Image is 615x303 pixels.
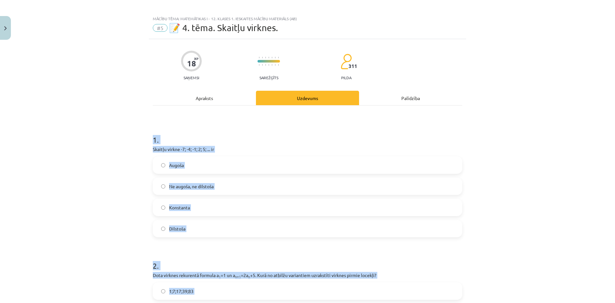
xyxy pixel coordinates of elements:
[169,22,278,33] span: 📝 4. tēma. Skaitļu virknes.
[161,227,165,231] input: Dilstoša
[153,250,462,270] h1: 2 .
[153,91,256,105] div: Apraksts
[153,124,462,144] h1: 1 .
[265,57,266,58] img: icon-short-line-57e1e144782c952c97e751825c79c345078a6d821885a25fce030b3d8c18986b.svg
[169,162,184,169] span: Augoša
[194,57,198,60] span: XP
[265,64,266,66] img: icon-short-line-57e1e144782c952c97e751825c79c345078a6d821885a25fce030b3d8c18986b.svg
[348,63,357,69] span: 311
[268,64,269,66] img: icon-short-line-57e1e144782c952c97e751825c79c345078a6d821885a25fce030b3d8c18986b.svg
[153,146,462,153] p: Skaitļu virkne -7; -4; -1; 2; 5; ... ir
[181,75,202,80] p: Saņemsi
[169,288,193,295] span: 1;7;17;39;83
[359,91,462,105] div: Palīdzība
[153,272,462,279] p: Dota virknes rekurentā formula a =1 un a =2a +5. Kurā no atbilžu variantiem uzrakstīti virknes pi...
[262,64,263,66] img: icon-short-line-57e1e144782c952c97e751825c79c345078a6d821885a25fce030b3d8c18986b.svg
[268,57,269,58] img: icon-short-line-57e1e144782c952c97e751825c79c345078a6d821885a25fce030b3d8c18986b.svg
[262,57,263,58] img: icon-short-line-57e1e144782c952c97e751825c79c345078a6d821885a25fce030b3d8c18986b.svg
[161,163,165,167] input: Augoša
[219,274,221,279] sub: 1
[278,64,279,66] img: icon-short-line-57e1e144782c952c97e751825c79c345078a6d821885a25fce030b3d8c18986b.svg
[169,183,214,190] span: Ne augoša, ne dilstoša
[161,289,165,293] input: 1;7;17;39;83
[340,54,352,70] img: students-c634bb4e5e11cddfef0936a35e636f08e4e9abd3cc4e673bd6f9a4125e45ecb1.svg
[161,184,165,189] input: Ne augoša, ne dilstoša
[4,26,7,30] img: icon-close-lesson-0947bae3869378f0d4975bcd49f059093ad1ed9edebbc8119c70593378902aed.svg
[169,225,185,232] span: Dilstoša
[187,59,196,68] div: 18
[153,24,168,32] span: #5
[278,57,279,58] img: icon-short-line-57e1e144782c952c97e751825c79c345078a6d821885a25fce030b3d8c18986b.svg
[259,75,278,80] p: Sarežģīts
[256,91,359,105] div: Uzdevums
[341,75,351,80] p: pilda
[235,274,241,279] sub: n+1
[153,16,462,21] div: Mācību tēma: Matemātikas i - 12. klases 1. ieskaites mācību materiāls (ab)
[248,274,250,279] sub: n
[161,206,165,210] input: Konstanta
[169,204,190,211] span: Konstanta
